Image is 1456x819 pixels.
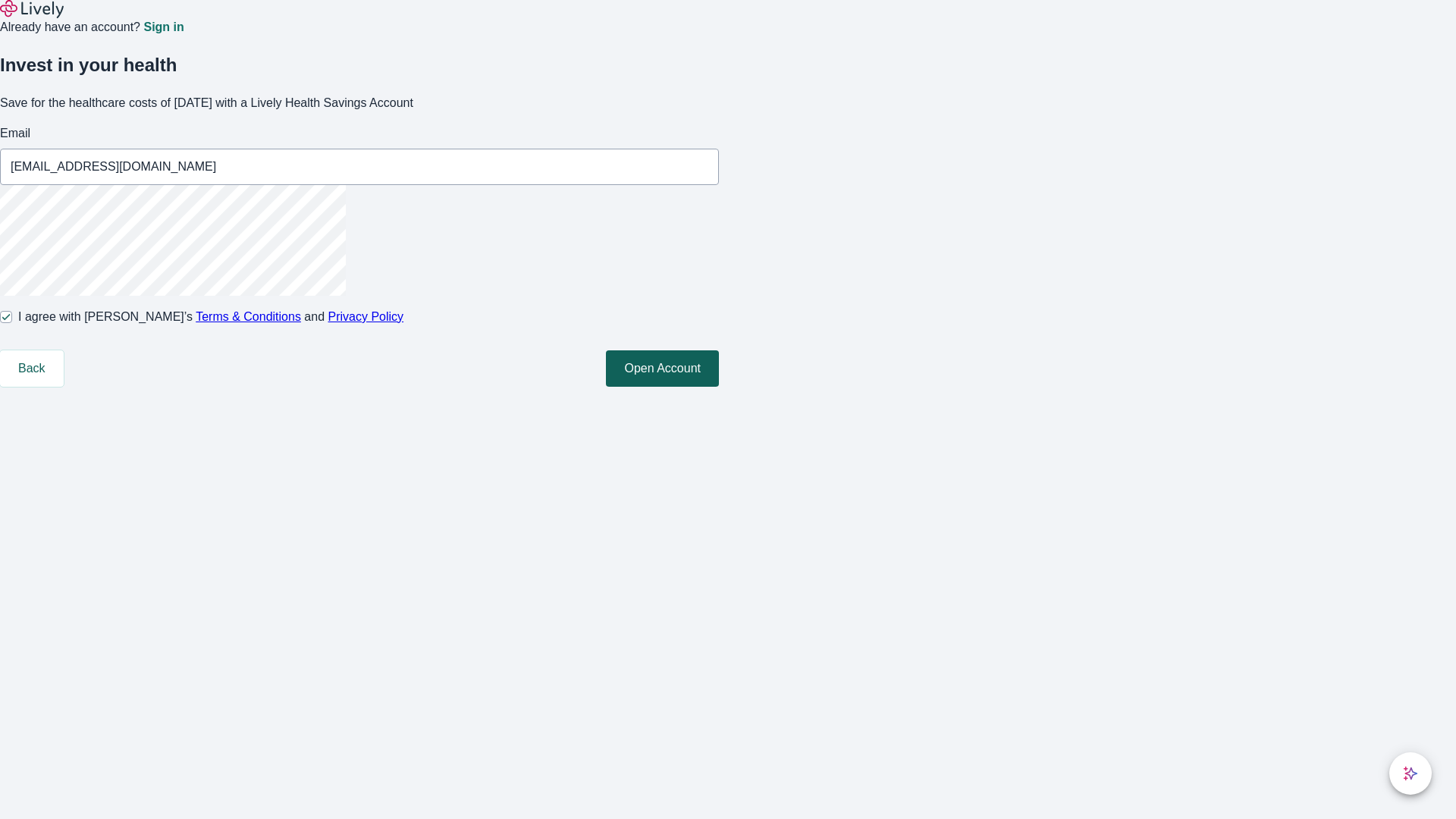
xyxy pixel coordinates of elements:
a: Terms & Conditions [196,310,301,323]
span: I agree with [PERSON_NAME]’s and [18,308,403,326]
button: Open Account [606,350,719,387]
a: Sign in [143,21,184,33]
button: chat [1389,752,1432,795]
svg: Lively AI Assistant [1403,766,1418,781]
a: Privacy Policy [328,310,404,323]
